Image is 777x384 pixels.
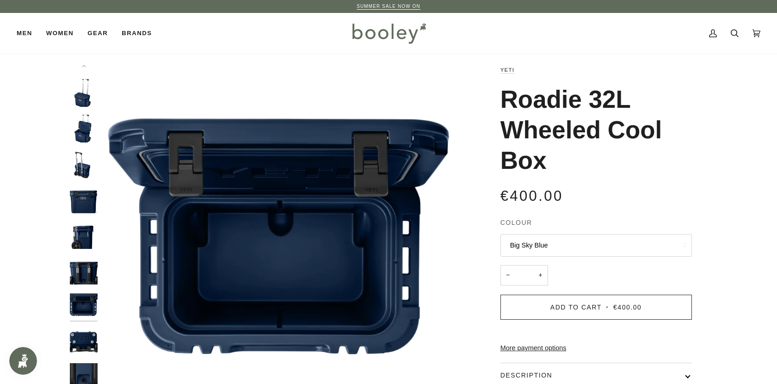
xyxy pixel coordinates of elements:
[550,303,602,311] span: Add to Cart
[46,29,74,38] span: Women
[500,265,515,286] button: −
[500,265,548,286] input: Quantity
[70,79,98,107] img: Yeti Roadie 32L Wheeled Cooler Navy - Booley Galway
[70,221,98,249] img: Yeti Roadie 32L Wheeled Cooler Navy - Booley Galway
[500,234,692,257] button: Big Sky Blue
[500,67,515,73] a: YETI
[70,292,98,320] img: Yeti Roadie 32L Wheeled Cooler Navy - Booley Galway
[500,188,563,204] span: €400.00
[39,13,80,54] a: Women
[604,303,610,311] span: •
[533,265,548,286] button: +
[9,347,37,375] iframe: Button to open loyalty program pop-up
[500,343,692,353] a: More payment options
[348,20,429,47] img: Booley
[500,218,532,228] span: Colour
[357,4,420,9] a: SUMMER SALE NOW ON
[70,328,98,355] img: Yeti Roadie 32L Wheeled Cooler Navy - Booley Galway
[87,29,108,38] span: Gear
[613,303,641,311] span: €400.00
[70,257,98,285] img: Yeti Roadie 32L Wheeled Cooler Navy - Booley Galway
[70,115,98,142] img: Yeti Roadie 32L Wheeled Cooler Navy - Booley Galway
[122,29,152,38] span: Brands
[70,150,98,178] img: Yeti Roadie 32L Wheeled Cooler Navy - Booley Galway
[70,186,98,213] img: Yeti Roadie 32L Wheeled Cooler Navy - Booley Galway
[500,84,685,176] h1: Roadie 32L Wheeled Cool Box
[17,29,32,38] span: Men
[80,13,115,54] a: Gear
[115,13,159,54] a: Brands
[17,13,39,54] a: Men
[500,295,692,320] button: Add to Cart • €400.00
